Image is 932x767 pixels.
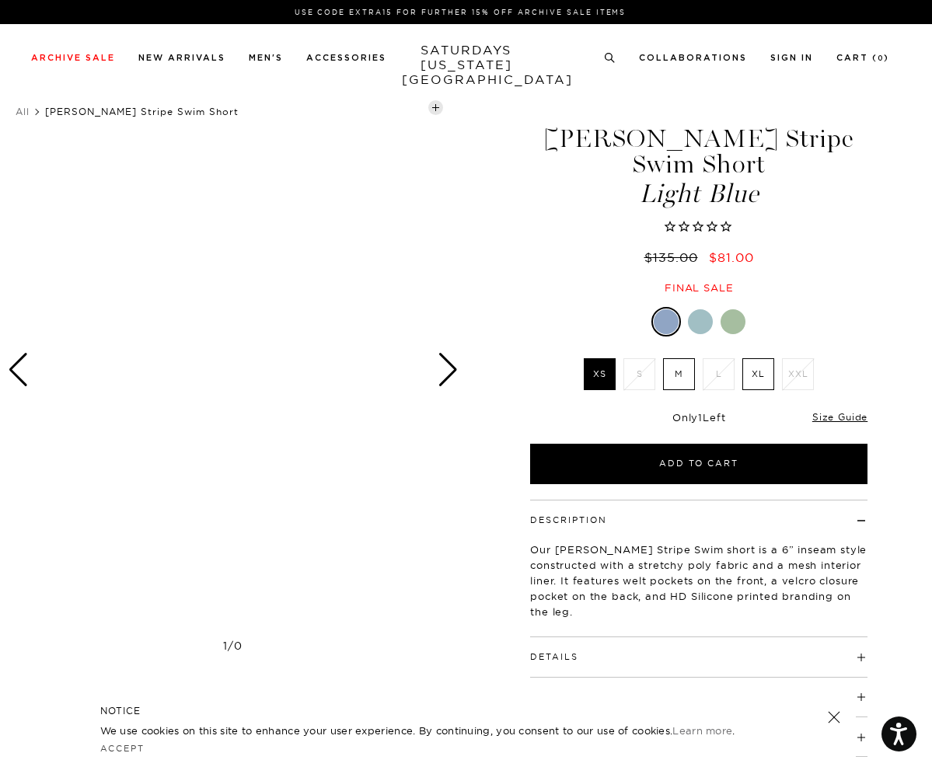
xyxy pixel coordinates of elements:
[672,724,732,737] a: Learn more
[698,411,703,424] span: 1
[742,358,774,390] label: XL
[306,54,386,62] a: Accessories
[584,358,616,390] label: XS
[100,743,145,754] a: Accept
[644,249,704,265] del: $135.00
[836,54,889,62] a: Cart (0)
[100,704,833,718] h5: NOTICE
[249,54,283,62] a: Men's
[8,353,29,387] div: Previous slide
[812,411,867,423] a: Size Guide
[770,54,813,62] a: Sign In
[528,181,870,207] span: Light Blue
[528,126,870,207] h1: [PERSON_NAME] Stripe Swim Short
[138,54,225,62] a: New Arrivals
[530,516,607,525] button: Description
[45,106,239,117] span: [PERSON_NAME] Stripe Swim Short
[528,219,870,235] span: Rated 0.0 out of 5 stars 0 reviews
[530,542,867,619] p: Our [PERSON_NAME] Stripe Swim short is a 6” inseam style constructed with a stretchy poly fabric ...
[530,653,578,661] button: Details
[100,723,777,738] p: We use cookies on this site to enhance your user experience. By continuing, you consent to our us...
[530,444,867,484] button: Add to Cart
[709,249,754,265] span: $81.00
[37,6,883,18] p: Use Code EXTRA15 for Further 15% Off Archive Sale Items
[639,54,747,62] a: Collaborations
[31,54,115,62] a: Archive Sale
[878,55,884,62] small: 0
[234,639,243,653] span: 0
[528,281,870,295] div: Final sale
[223,639,228,653] span: 1
[402,43,530,87] a: SATURDAYS[US_STATE][GEOGRAPHIC_DATA]
[16,106,30,117] a: All
[438,353,459,387] div: Next slide
[663,358,695,390] label: M
[530,411,867,424] div: Only Left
